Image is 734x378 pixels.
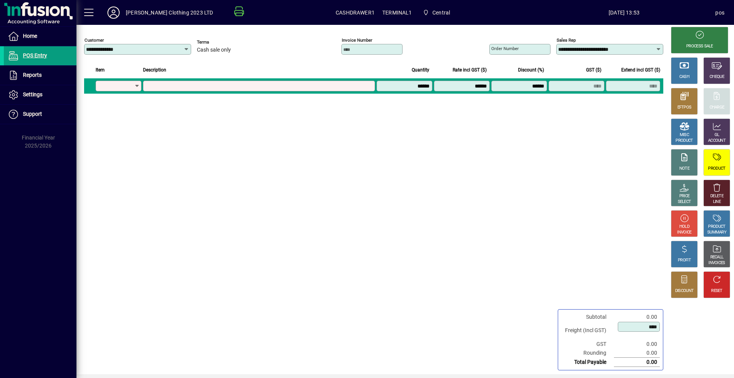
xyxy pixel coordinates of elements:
[23,52,47,58] span: POS Entry
[4,27,76,46] a: Home
[561,340,614,349] td: GST
[533,6,716,19] span: [DATE] 13:53
[708,224,725,230] div: PRODUCT
[710,193,723,199] div: DELETE
[453,66,487,74] span: Rate incl GST ($)
[710,74,724,80] div: CHEQUE
[680,132,689,138] div: MISC
[143,66,166,74] span: Description
[23,33,37,39] span: Home
[4,66,76,85] a: Reports
[677,105,692,110] div: EFTPOS
[713,199,721,205] div: LINE
[614,349,660,358] td: 0.00
[382,6,412,19] span: TERMINAL1
[420,6,453,19] span: Central
[679,166,689,172] div: NOTE
[614,340,660,349] td: 0.00
[677,230,691,235] div: INVOICE
[715,6,724,19] div: pos
[23,72,42,78] span: Reports
[342,37,372,43] mat-label: Invoice number
[707,230,726,235] div: SUMMARY
[621,66,660,74] span: Extend incl GST ($)
[675,288,693,294] div: DISCOUNT
[710,105,724,110] div: CHARGE
[412,66,429,74] span: Quantity
[678,258,691,263] div: PROFIT
[197,40,243,45] span: Terms
[4,105,76,124] a: Support
[614,358,660,367] td: 0.00
[715,132,719,138] div: GL
[23,111,42,117] span: Support
[561,321,614,340] td: Freight (Incl GST)
[84,37,104,43] mat-label: Customer
[708,138,726,144] div: ACCOUNT
[711,288,723,294] div: RESET
[101,6,126,19] button: Profile
[23,91,42,97] span: Settings
[126,6,213,19] div: [PERSON_NAME] Clothing 2023 LTD
[708,166,725,172] div: PRODUCT
[678,199,691,205] div: SELECT
[561,358,614,367] td: Total Payable
[679,224,689,230] div: HOLD
[686,44,713,49] div: PROCESS SALE
[614,313,660,321] td: 0.00
[96,66,105,74] span: Item
[557,37,576,43] mat-label: Sales rep
[518,66,544,74] span: Discount (%)
[710,255,724,260] div: RECALL
[4,85,76,104] a: Settings
[586,66,601,74] span: GST ($)
[336,6,375,19] span: CASHDRAWER1
[679,74,689,80] div: CASH
[561,349,614,358] td: Rounding
[679,193,690,199] div: PRICE
[432,6,450,19] span: Central
[491,46,519,51] mat-label: Order number
[561,313,614,321] td: Subtotal
[197,47,231,53] span: Cash sale only
[676,138,693,144] div: PRODUCT
[708,260,725,266] div: INVOICES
